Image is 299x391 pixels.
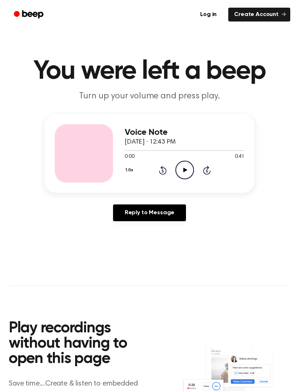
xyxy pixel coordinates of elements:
h1: You were left a beep [9,58,290,85]
span: [DATE] · 12:43 PM [125,139,176,145]
a: Create Account [228,8,290,21]
h2: Play recordings without having to open this page [9,321,153,367]
h3: Voice Note [125,128,244,137]
span: 0:00 [125,153,134,161]
a: Log in [193,6,224,23]
p: Turn up your volume and press play. [9,90,290,102]
button: 1.0x [125,164,136,176]
a: Reply to Message [113,204,186,221]
span: 0:41 [235,153,244,161]
a: Beep [9,8,50,22]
